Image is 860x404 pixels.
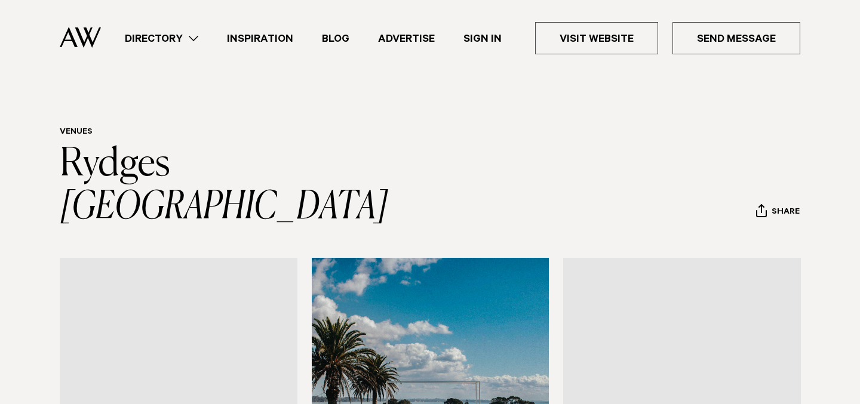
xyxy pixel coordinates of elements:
a: Venues [60,128,93,137]
img: Auckland Weddings Logo [60,27,101,48]
a: Sign In [449,30,516,47]
a: Rydges [GEOGRAPHIC_DATA] [60,146,388,227]
span: Share [772,207,800,218]
a: Visit Website [535,22,658,54]
a: Directory [110,30,213,47]
a: Send Message [672,22,800,54]
a: Advertise [364,30,449,47]
a: Inspiration [213,30,308,47]
button: Share [755,203,800,221]
a: Blog [308,30,364,47]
